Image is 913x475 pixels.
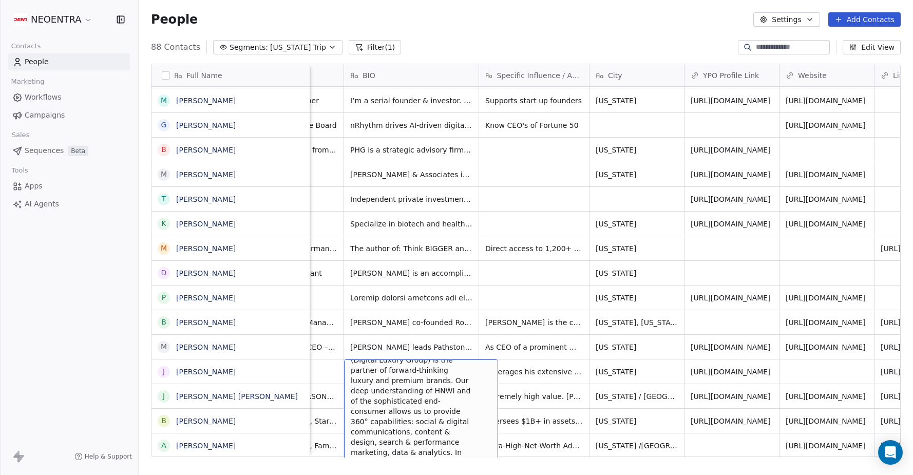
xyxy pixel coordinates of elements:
a: [PERSON_NAME] [176,269,236,277]
a: [URL][DOMAIN_NAME] [786,170,866,179]
span: [US_STATE] [596,219,678,229]
span: [US_STATE], [US_STATE] [596,317,678,328]
span: [US_STATE] Trip [270,42,326,53]
div: J [163,366,165,377]
div: Specific Influence / Access [479,64,589,86]
span: Sales [7,127,34,143]
button: Edit View [843,40,901,54]
a: [PERSON_NAME] [176,368,236,376]
a: [URL][DOMAIN_NAME] [691,368,771,376]
span: AI Agents [25,199,59,210]
span: People [25,56,49,67]
span: As CEO of a prominent multi-family office serving ultra high-net-worth families and foundations​ ... [485,342,583,352]
a: [URL][DOMAIN_NAME] [786,294,866,302]
a: [URL][DOMAIN_NAME] [691,343,771,351]
a: [PERSON_NAME] [176,294,236,302]
button: Add Contacts [828,12,901,27]
div: B [161,317,166,328]
div: YPO Profile Link [684,64,779,86]
span: [PERSON_NAME] & Associates is a comprehensive wealth management firm focusing on the financial pl... [350,169,472,180]
span: The author of: Think BIGGER and 39 other Winning Strategies from Successful Entrepreneurs, publis... [350,243,472,254]
a: [URL][DOMAIN_NAME] [691,220,771,228]
span: [US_STATE] [596,367,678,377]
span: Loremip dolorsi ametcons adi elitseddoeius tem incididun utlabore etd magnaaliqu en adminimveniam... [350,293,472,303]
div: B [161,144,166,155]
span: I’m a serial founder & investor. I’m the Founder of Interplay, a NYC-based innovation ecosystem t... [350,96,472,106]
div: M [161,95,167,106]
a: [URL][DOMAIN_NAME] [691,170,771,179]
a: [URL][DOMAIN_NAME] [786,318,866,327]
a: [URL][DOMAIN_NAME] [786,343,866,351]
div: B [161,415,166,426]
span: Workflows [25,92,62,103]
a: [URL][DOMAIN_NAME] [786,195,866,203]
a: [PERSON_NAME] [176,170,236,179]
a: AI Agents [8,196,130,213]
a: [URL][DOMAIN_NAME] [786,97,866,105]
a: Campaigns [8,107,130,124]
a: [URL][DOMAIN_NAME] [691,417,771,425]
span: Sequences [25,145,64,156]
a: [PERSON_NAME] [176,442,236,450]
span: Independent private investment platform with committed capital from Marubeni Corp. formed to make... [350,194,472,204]
div: M [161,169,167,180]
a: [URL][DOMAIN_NAME] [691,97,771,105]
span: City [608,70,622,81]
span: Full Name [186,70,222,81]
span: [US_STATE] [596,342,678,352]
a: [PERSON_NAME] [176,121,236,129]
span: Segments: [230,42,268,53]
span: [US_STATE] /[GEOGRAPHIC_DATA] [596,441,678,451]
a: [URL][DOMAIN_NAME] [786,417,866,425]
span: [US_STATE] [596,169,678,180]
a: Help & Support [74,452,132,461]
div: J [163,391,165,402]
span: NEOENTRA [31,13,82,26]
span: [US_STATE] [596,145,678,155]
div: Website [779,64,874,86]
span: Website [798,70,827,81]
a: SequencesBeta [8,142,130,159]
a: [URL][DOMAIN_NAME] [786,121,866,129]
div: M [161,341,167,352]
a: [PERSON_NAME] [176,417,236,425]
span: Contacts [7,39,45,54]
a: [URL][DOMAIN_NAME] [691,294,771,302]
span: Beta [68,146,88,156]
span: People [151,12,198,27]
span: Help & Support [85,452,132,461]
a: [PERSON_NAME] [176,343,236,351]
a: [URL][DOMAIN_NAME] [691,195,771,203]
span: Oversees $1B+ in assets; connects with institutional investors. He frequently educates business o... [485,416,583,426]
span: [US_STATE] [596,243,678,254]
span: [US_STATE] [596,268,678,278]
span: nRhythm drives AI-driven digital transformation and platform modernization for Fortune 500 compan... [350,120,472,130]
span: BIO [363,70,375,81]
div: BIO [344,64,479,86]
div: A [161,440,166,451]
button: NEOENTRA [12,11,94,28]
a: [PERSON_NAME] [176,244,236,253]
span: [US_STATE] [596,96,678,106]
span: 88 Contacts [151,41,200,53]
div: Full Name [151,64,310,86]
span: [PERSON_NAME] is an accomplished executive across hardware, software, and consumer products with ... [350,268,472,278]
div: M [161,243,167,254]
img: Additional.svg [14,13,27,26]
a: People [8,53,130,70]
span: [US_STATE] [596,293,678,303]
div: D [161,268,167,278]
div: City [589,64,684,86]
span: Apps [25,181,43,192]
span: Leverages his extensive network and strategic insight at TPG Global to connect Neoentra with key ... [485,367,583,377]
span: Direct access to 1,200+ members controlling over $150B+ in personal assets [485,243,583,254]
a: [PERSON_NAME] [176,318,236,327]
a: [URL][DOMAIN_NAME] [786,392,866,401]
span: Campaigns [25,110,65,121]
div: grid [151,87,310,458]
a: [URL][DOMAIN_NAME] [786,220,866,228]
a: [URL][DOMAIN_NAME] [786,442,866,450]
a: [URL][DOMAIN_NAME] [691,146,771,154]
span: Tools [7,163,32,178]
a: [URL][DOMAIN_NAME] [691,392,771,401]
